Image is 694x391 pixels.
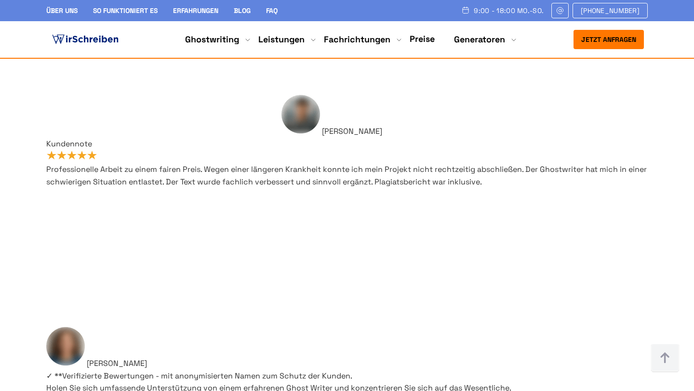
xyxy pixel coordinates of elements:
[581,7,640,14] span: [PHONE_NUMBER]
[461,6,470,14] img: Schedule
[474,7,544,14] span: 9:00 - 18:00 Mo.-So.
[410,33,435,44] a: Preise
[556,7,564,14] img: Email
[46,327,85,366] img: Emma
[324,34,390,45] a: Fachrichtungen
[258,34,305,45] a: Leistungen
[50,32,120,47] img: logo ghostwriter-österreich
[46,163,648,188] p: Professionelle Arbeit zu einem fairen Preis. Wegen einer längeren Krankheit konnte ich mein Proje...
[46,371,53,381] span: ✓
[281,95,320,134] img: Thomas
[46,150,97,160] img: RealReviews
[46,138,648,370] div: 7 / 8
[93,6,158,15] a: So funktioniert es
[185,34,239,45] a: Ghostwriting
[46,139,92,149] span: Kundennote
[454,34,505,45] a: Generatoren
[87,358,147,368] span: [PERSON_NAME]
[651,344,680,373] img: button top
[322,126,382,136] span: [PERSON_NAME]
[173,6,218,15] a: Erfahrungen
[574,30,644,49] button: Jetzt anfragen
[54,371,352,381] span: **Verifizierte Bewertungen - mit anonymisierten Namen zum Schutz der Kunden.
[234,6,251,15] a: Blog
[46,6,78,15] a: Über uns
[266,6,278,15] a: FAQ
[573,3,648,18] a: [PHONE_NUMBER]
